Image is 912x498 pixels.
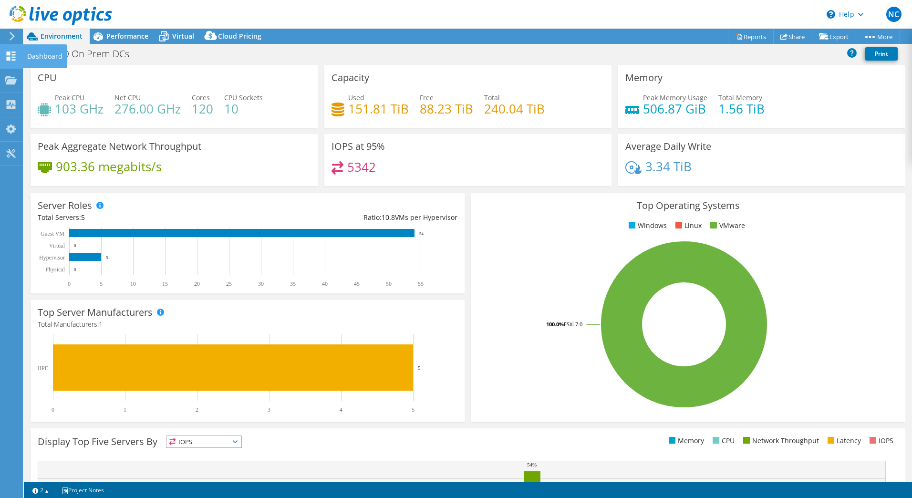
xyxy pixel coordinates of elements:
text: 50 [386,280,392,287]
span: Peak Memory Usage [643,93,707,102]
h3: Server Roles [38,200,92,211]
text: 20 [194,280,200,287]
h3: IOPS at 95% [332,141,385,152]
h4: 120 [192,104,213,114]
span: Performance [106,31,148,41]
span: NC [886,7,902,22]
text: 45 [354,280,360,287]
h4: Total Manufacturers: [38,319,457,330]
h4: 103 GHz [55,104,104,114]
h3: Top Operating Systems [478,200,898,211]
h3: Capacity [332,73,369,83]
span: 10.8 [382,213,395,222]
li: Latency [825,436,861,446]
text: 25 [226,280,232,287]
li: Network Throughput [741,436,819,446]
text: Physical [45,266,65,273]
span: Peak CPU [55,93,84,102]
h4: 3.34 TiB [645,161,692,172]
span: Cloud Pricing [218,31,261,41]
text: 5 [106,255,108,260]
span: Used [348,93,364,102]
li: Linux [673,220,702,231]
h4: 903.36 megabits/s [56,161,162,172]
span: 1 [99,320,103,329]
li: Memory [666,436,704,446]
h4: 276.00 GHz [114,104,181,114]
span: IOPS [166,436,241,447]
text: Virtual [49,242,65,249]
text: 54% [527,462,537,467]
text: 0 [74,267,76,272]
a: Print [865,47,898,61]
h3: CPU [38,73,57,83]
a: Reports [728,29,774,44]
div: Ratio: VMs per Hypervisor [248,212,457,223]
span: CPU Sockets [224,93,263,102]
text: 0 [74,243,76,248]
h3: Average Daily Write [625,141,711,152]
h3: Memory [625,73,663,83]
tspan: 100.0% [546,321,564,328]
a: More [856,29,900,44]
text: 3 [268,406,270,413]
text: 5 [100,280,103,287]
li: CPU [710,436,735,446]
text: 0 [52,406,54,413]
a: Project Notes [55,484,111,496]
text: 5 [418,365,421,371]
text: 0 [68,280,71,287]
div: Dashboard [22,44,67,68]
span: Cores [192,93,210,102]
text: 4 [340,406,342,413]
h4: 1.56 TiB [718,104,765,114]
text: 35 [290,280,296,287]
span: Total [484,93,500,102]
text: 2 [196,406,198,413]
svg: \n [827,10,835,19]
a: Share [773,29,812,44]
span: Virtual [172,31,194,41]
text: 40 [322,280,328,287]
li: Windows [626,220,667,231]
h4: 88.23 TiB [420,104,473,114]
span: Net CPU [114,93,141,102]
div: Total Servers: [38,212,248,223]
h3: Top Server Manufacturers [38,307,153,318]
text: Guest VM [41,230,64,237]
span: Total Memory [718,93,762,102]
a: Export [812,29,856,44]
text: 15 [162,280,168,287]
span: Environment [41,31,83,41]
text: 5 [412,406,415,413]
h4: 5342 [347,162,376,172]
li: VMware [708,220,745,231]
text: Hypervisor [39,254,65,261]
h3: Peak Aggregate Network Throughput [38,141,201,152]
text: 30 [258,280,264,287]
h4: 506.87 GiB [643,104,707,114]
tspan: ESXi 7.0 [564,321,582,328]
text: 54 [419,231,424,236]
text: 55 [418,280,424,287]
h4: 151.81 TiB [348,104,409,114]
span: 5 [81,213,85,222]
li: IOPS [867,436,893,446]
a: 2 [26,484,55,496]
text: HPE [37,365,48,372]
h1: SESLHD On Prem DCs [31,49,144,59]
span: Free [420,93,434,102]
text: 10 [130,280,136,287]
h4: 10 [224,104,263,114]
h4: 240.04 TiB [484,104,545,114]
text: 1 [124,406,126,413]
